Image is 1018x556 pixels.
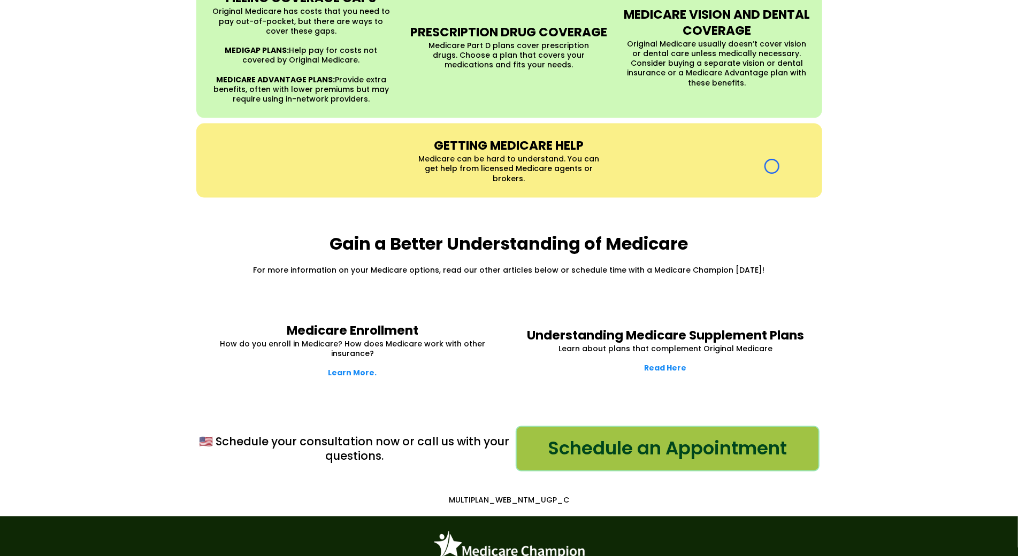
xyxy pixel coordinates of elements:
[199,265,820,275] p: For more information on your Medicare options, read our other articles below or schedule time wit...
[330,231,688,256] strong: Gain a Better Understanding of Medicare
[210,339,496,359] p: How do you enroll in Medicare? How does Medicare work with other insurance?
[411,24,608,41] strong: PRESCRIPTION DRUG COVERAGE
[211,45,392,65] p: Help pay for costs not covered by Original Medicare.
[225,45,289,56] strong: MEDIGAP PLANS:
[626,39,808,88] p: Original Medicare usually doesn’t cover vision or dental care unless medically necessary. Conside...
[211,6,392,36] p: Original Medicare has costs that you need to pay out-of-pocket, but there are ways to cover these...
[418,154,600,183] p: Medicare can be hard to understand. You can get help from licensed Medicare agents or brokers.
[202,496,817,505] p: MULTIPLAN_WEB_NTM_UGP_C
[418,41,600,70] p: Medicare Part D plans cover prescription drugs. Choose a plan that covers your medications and fi...
[328,368,377,379] a: Learn More.
[211,75,392,104] p: Provide extra benefits, often with lower premiums but may require using in-network providers.
[434,137,584,154] strong: GETTING MEDICARE HELP
[645,363,687,374] a: Read Here
[527,327,804,344] strong: Understanding Medicare Supplement Plans
[523,344,809,354] p: Learn about plans that complement Original Medicare
[216,74,335,85] strong: MEDICARE ADVANTAGE PLANS:
[199,435,510,464] p: 🇺🇸 Schedule your consultation now or call us with your questions.
[287,322,418,339] strong: Medicare Enrollment
[624,6,810,39] strong: MEDICARE VISION AND DENTAL COVERAGE
[516,426,820,472] a: Schedule an Appointment
[548,435,787,462] span: Schedule an Appointment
